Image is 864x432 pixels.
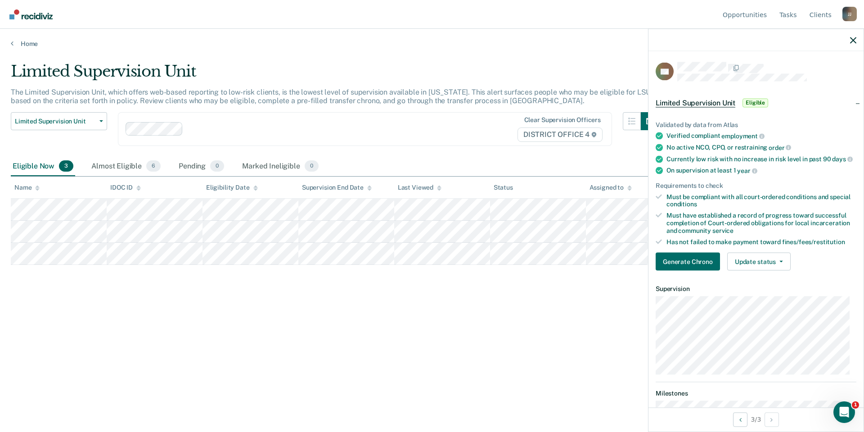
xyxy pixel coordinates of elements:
span: 0 [305,160,319,172]
span: year [737,167,757,174]
div: Pending [177,157,226,177]
div: Assigned to [589,184,632,191]
div: Clear supervision officers [524,116,601,124]
div: Supervision End Date [302,184,372,191]
span: Limited Supervision Unit [15,118,96,125]
div: Validated by data from Atlas [656,121,856,128]
div: Eligibility Date [206,184,258,191]
span: 6 [146,160,161,172]
div: Has not failed to make payment toward [666,238,856,246]
dt: Supervision [656,285,856,293]
div: 3 / 3 [648,407,864,431]
div: J J [842,7,857,21]
div: Marked Ineligible [240,157,320,177]
div: Must be compliant with all court-ordered conditions and special conditions [666,193,856,208]
span: employment [721,132,764,140]
div: Eligible Now [11,157,75,177]
div: No active NCO, CPO, or restraining [666,143,856,151]
span: days [832,155,852,163]
div: Limited Supervision UnitEligible [648,88,864,117]
span: service [712,227,733,234]
button: Previous Opportunity [733,412,747,427]
span: Eligible [742,98,768,107]
span: 3 [59,160,73,172]
span: fines/fees/restitution [782,238,845,245]
dt: Milestones [656,390,856,397]
div: IDOC ID [110,184,141,191]
a: Home [11,40,853,48]
div: Almost Eligible [90,157,162,177]
span: DISTRICT OFFICE 4 [517,127,603,142]
span: 1 [852,401,859,409]
div: Verified compliant [666,132,856,140]
button: Profile dropdown button [842,7,857,21]
div: Limited Supervision Unit [11,62,659,88]
div: On supervision at least 1 [666,167,856,175]
div: Status [494,184,513,191]
div: Last Viewed [398,184,441,191]
img: Recidiviz [9,9,53,19]
a: Navigate to form link [656,253,724,271]
button: Generate Chrono [656,253,720,271]
span: order [769,144,791,151]
div: Requirements to check [656,182,856,189]
button: Update status [727,253,791,271]
button: Next Opportunity [765,412,779,427]
div: Name [14,184,40,191]
p: The Limited Supervision Unit, which offers web-based reporting to low-risk clients, is the lowest... [11,88,651,105]
span: Limited Supervision Unit [656,98,735,107]
iframe: Intercom live chat [833,401,855,423]
div: Must have established a record of progress toward successful completion of Court-ordered obligati... [666,212,856,234]
div: Currently low risk with no increase in risk level in past 90 [666,155,856,163]
span: 0 [210,160,224,172]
